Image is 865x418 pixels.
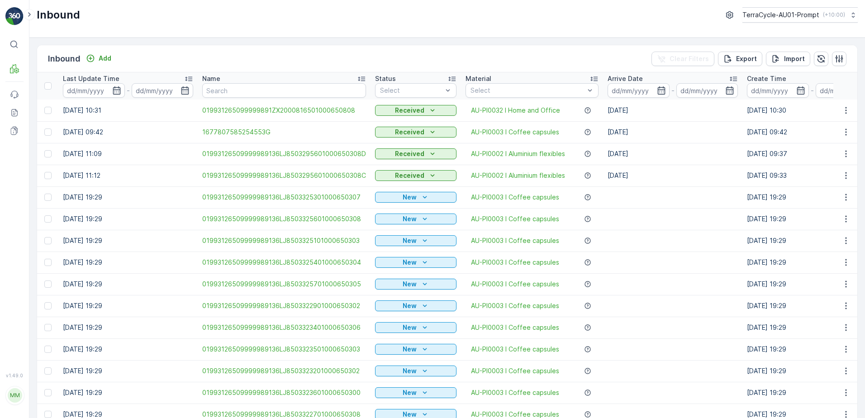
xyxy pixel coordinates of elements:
[403,388,417,397] p: New
[375,344,456,355] button: New
[44,411,52,418] div: Toggle Row Selected
[58,186,198,208] td: [DATE] 19:29
[58,208,198,230] td: [DATE] 19:29
[608,74,643,83] p: Arrive Date
[44,367,52,375] div: Toggle Row Selected
[44,150,52,157] div: Toggle Row Selected
[471,171,565,180] a: AU-PI0002 I Aluminium flexibles
[44,324,52,331] div: Toggle Row Selected
[44,107,52,114] div: Toggle Row Selected
[395,106,424,115] p: Received
[403,236,417,245] p: New
[202,345,366,354] a: 01993126509999989136LJ8503323501000650303
[202,193,366,202] a: 01993126509999989136LJ8503325301000650307
[375,235,456,246] button: New
[202,388,366,397] a: 01993126509999989136LJ8503323601000650300
[375,170,456,181] button: Received
[375,148,456,159] button: Received
[202,258,366,267] span: 01993126509999989136LJ8503325401000650304
[671,85,675,96] p: -
[403,323,417,332] p: New
[375,74,396,83] p: Status
[202,301,366,310] a: 01993126509999989136LJ8503322901000650302
[603,143,742,165] td: [DATE]
[127,85,130,96] p: -
[58,252,198,273] td: [DATE] 19:29
[471,106,560,115] span: AU-PI0032 I Home and Office
[603,100,742,121] td: [DATE]
[466,74,491,83] p: Material
[471,280,559,289] a: AU-PI0003 I Coffee capsules
[44,259,52,266] div: Toggle Row Selected
[471,86,585,95] p: Select
[471,258,559,267] a: AU-PI0003 I Coffee capsules
[202,280,366,289] a: 01993126509999989136LJ8503325701000650305
[403,301,417,310] p: New
[63,74,119,83] p: Last Update Time
[202,236,366,245] a: 01993126509999989136LJ8503325101000650303
[471,301,559,310] a: AU-PI0003 I Coffee capsules
[471,193,559,202] a: AU-PI0003 I Coffee capsules
[670,54,709,63] p: Clear Filters
[44,215,52,223] div: Toggle Row Selected
[375,279,456,290] button: New
[5,373,24,378] span: v 1.49.0
[202,323,366,332] span: 01993126509999989136LJ8503323401000650306
[202,83,366,98] input: Search
[375,214,456,224] button: New
[395,171,424,180] p: Received
[403,214,417,223] p: New
[471,388,559,397] span: AU-PI0003 I Coffee capsules
[742,10,819,19] p: TerraCycle-AU01-Prompt
[58,273,198,295] td: [DATE] 19:29
[603,121,742,143] td: [DATE]
[747,74,786,83] p: Create Time
[58,165,198,186] td: [DATE] 11:12
[58,338,198,360] td: [DATE] 19:29
[132,83,194,98] input: dd/mm/yyyy
[784,54,805,63] p: Import
[375,257,456,268] button: New
[471,323,559,332] a: AU-PI0003 I Coffee capsules
[395,128,424,137] p: Received
[44,128,52,136] div: Toggle Row Selected
[8,388,22,403] div: MM
[58,360,198,382] td: [DATE] 19:29
[58,100,198,121] td: [DATE] 10:31
[44,389,52,396] div: Toggle Row Selected
[471,345,559,354] span: AU-PI0003 I Coffee capsules
[58,382,198,404] td: [DATE] 19:29
[202,171,366,180] a: 01993126509999989136LJ8503295601000650308C
[375,105,456,116] button: Received
[747,83,809,98] input: dd/mm/yyyy
[37,8,80,22] p: Inbound
[823,11,845,19] p: ( +10:00 )
[380,86,442,95] p: Select
[471,366,559,375] a: AU-PI0003 I Coffee capsules
[99,54,111,63] p: Add
[5,380,24,411] button: MM
[375,366,456,376] button: New
[651,52,714,66] button: Clear Filters
[44,194,52,201] div: Toggle Row Selected
[395,149,424,158] p: Received
[736,54,757,63] p: Export
[471,149,565,158] a: AU-PI0002 I Aluminium flexibles
[403,366,417,375] p: New
[202,128,366,137] a: 1677807585254553G
[202,106,366,115] span: 019931265099999891ZX2000816501000650808
[5,7,24,25] img: logo
[471,214,559,223] a: AU-PI0003 I Coffee capsules
[471,236,559,245] span: AU-PI0003 I Coffee capsules
[375,127,456,138] button: Received
[58,317,198,338] td: [DATE] 19:29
